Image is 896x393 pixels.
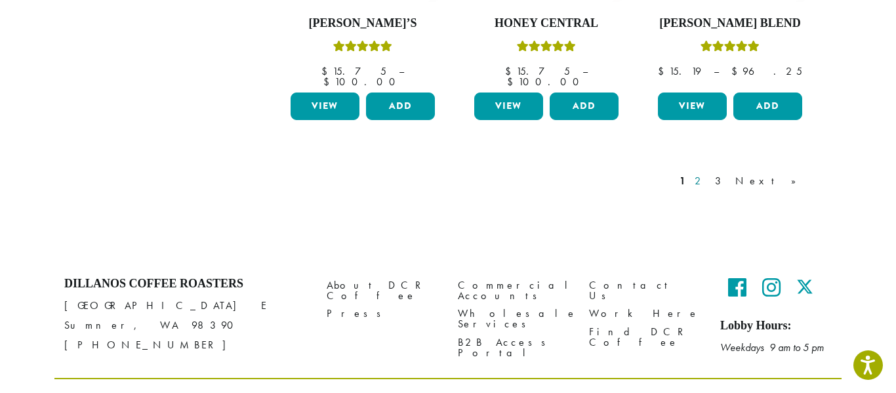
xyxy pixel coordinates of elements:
[733,173,808,189] a: Next »
[720,341,824,354] em: Weekdays 9 am to 5 pm
[321,64,386,78] bdi: 15.75
[701,39,760,58] div: Rated 4.67 out of 5
[64,277,307,291] h4: Dillanos Coffee Roasters
[589,323,701,351] a: Find DCR Coffee
[507,75,585,89] bdi: 100.00
[458,277,569,305] a: Commercial Accounts
[658,64,669,78] span: $
[582,64,588,78] span: –
[507,75,518,89] span: $
[333,39,392,58] div: Rated 5.00 out of 5
[505,64,516,78] span: $
[327,277,438,305] a: About DCR Coffee
[517,39,576,58] div: Rated 5.00 out of 5
[323,75,335,89] span: $
[458,333,569,362] a: B2B Access Portal
[366,93,435,120] button: Add
[471,16,622,31] h4: Honey Central
[323,75,401,89] bdi: 100.00
[589,277,701,305] a: Contact Us
[291,93,359,120] a: View
[64,296,307,355] p: [GEOGRAPHIC_DATA] E Sumner, WA 98390 [PHONE_NUMBER]
[733,93,802,120] button: Add
[655,16,805,31] h4: [PERSON_NAME] Blend
[458,305,569,333] a: Wholesale Services
[677,173,688,189] a: 1
[399,64,404,78] span: –
[287,16,438,31] h4: [PERSON_NAME]’s
[714,64,719,78] span: –
[731,64,802,78] bdi: 96.25
[505,64,570,78] bdi: 15.75
[550,93,619,120] button: Add
[712,173,729,189] a: 3
[658,93,727,120] a: View
[321,64,333,78] span: $
[474,93,543,120] a: View
[720,319,832,333] h5: Lobby Hours:
[589,305,701,323] a: Work Here
[658,64,701,78] bdi: 15.19
[327,305,438,323] a: Press
[692,173,708,189] a: 2
[731,64,743,78] span: $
